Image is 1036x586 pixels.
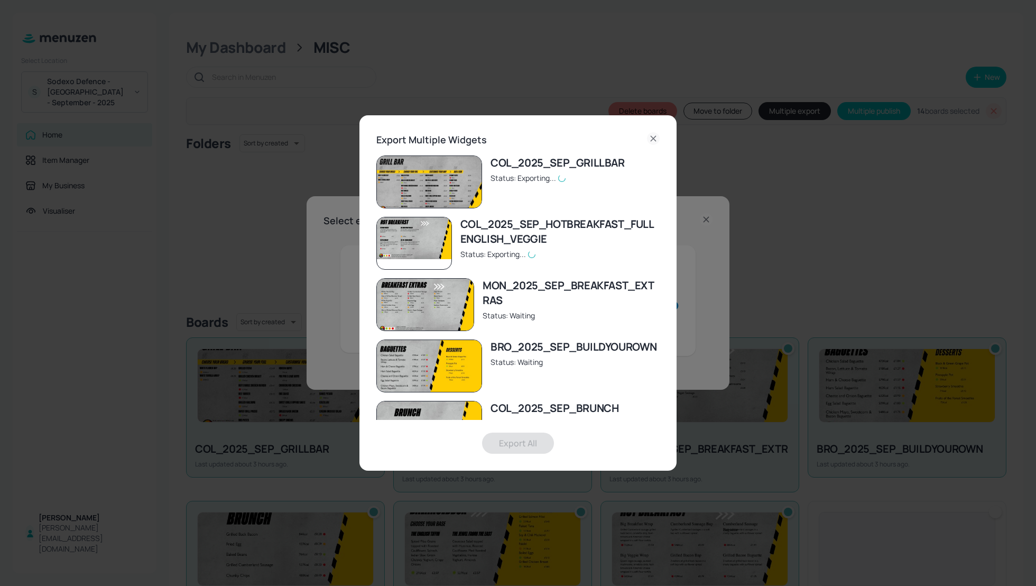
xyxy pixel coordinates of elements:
[491,356,657,368] div: Status: Waiting
[377,401,482,460] img: COL_2025_SEP_BRUNCH
[491,418,618,429] div: Status: Waiting
[377,217,451,259] img: COL_2025_SEP_HOTBREAKFAST_FULLENGLISH_VEGGIE
[377,279,474,333] img: MON_2025_SEP_BREAKFAST_EXTRAS
[460,249,660,260] div: Status: Exporting...
[483,278,660,308] div: MON_2025_SEP_BREAKFAST_EXTRAS
[483,310,660,321] div: Status: Waiting
[491,155,625,170] div: COL_2025_SEP_GRILLBAR
[377,340,482,399] img: BRO_2025_SEP_BUILDYOUROWN
[460,217,660,246] div: COL_2025_SEP_HOTBREAKFAST_FULLENGLISH_VEGGIE
[376,132,487,148] h6: Export Multiple Widgets
[491,172,625,184] div: Status: Exporting...
[491,340,657,354] div: BRO_2025_SEP_BUILDYOUROWN
[491,401,618,416] div: COL_2025_SEP_BRUNCH
[377,156,482,215] img: COL_2025_SEP_GRILLBAR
